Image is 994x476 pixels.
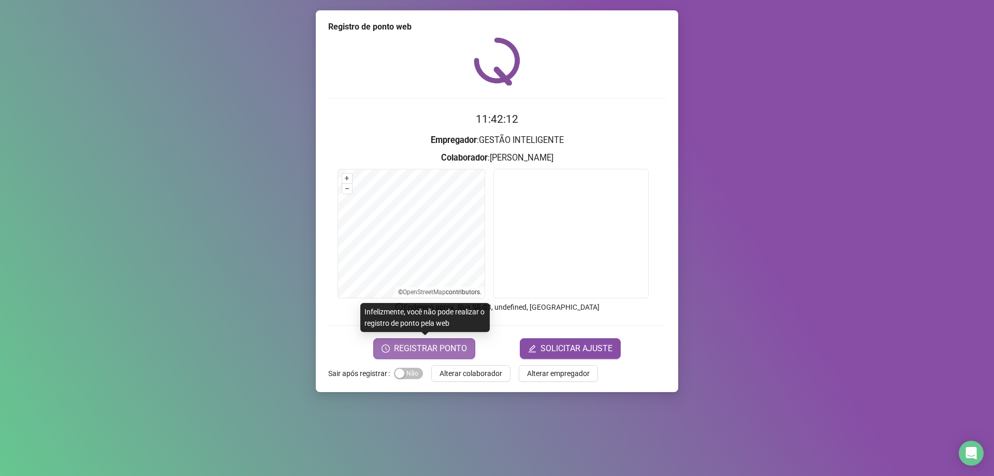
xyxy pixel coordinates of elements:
div: Open Intercom Messenger [959,441,984,466]
span: edit [528,344,536,353]
span: Alterar colaborador [440,368,502,379]
h3: : GESTÃO INTELIGENTE [328,134,666,147]
button: Alterar colaborador [431,365,510,382]
p: Endereço aprox. : Rua SR-03, undefined, [GEOGRAPHIC_DATA] [328,301,666,313]
button: editSOLICITAR AJUSTE [520,338,621,359]
button: – [342,184,352,194]
label: Sair após registrar [328,365,394,382]
span: info-circle [394,302,404,311]
div: Registro de ponto web [328,21,666,33]
strong: Colaborador [441,153,488,163]
button: Alterar empregador [519,365,598,382]
img: QRPoint [474,37,520,85]
h3: : [PERSON_NAME] [328,151,666,165]
button: + [342,174,352,183]
time: 11:42:12 [476,113,518,125]
div: Infelizmente, você não pode realizar o registro de ponto pela web [360,303,490,332]
span: REGISTRAR PONTO [394,342,467,355]
span: SOLICITAR AJUSTE [540,342,612,355]
span: clock-circle [382,344,390,353]
li: © contributors. [398,289,481,296]
strong: Empregador [431,135,477,145]
span: Alterar empregador [527,368,590,379]
button: REGISTRAR PONTO [373,338,475,359]
a: OpenStreetMap [403,289,446,296]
